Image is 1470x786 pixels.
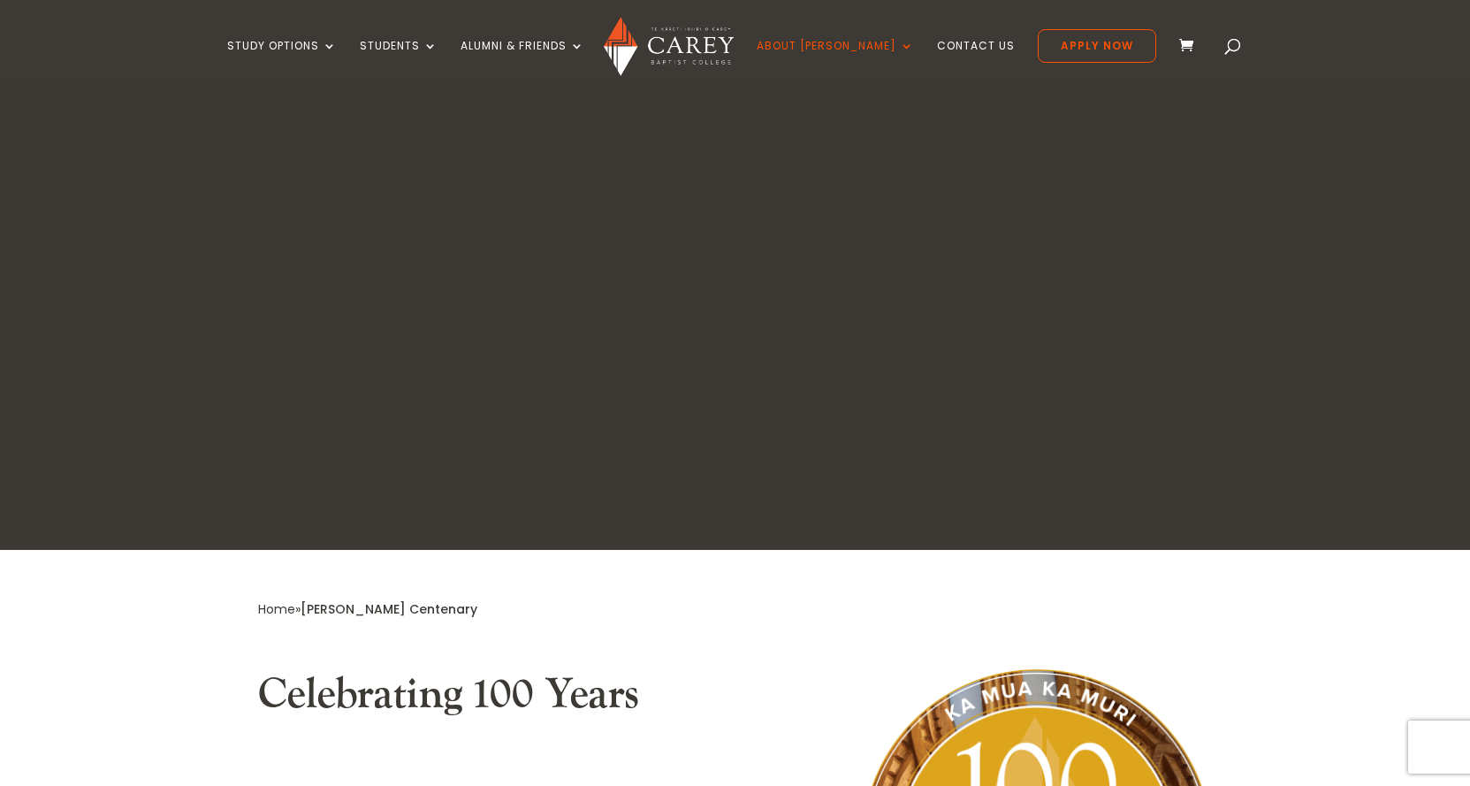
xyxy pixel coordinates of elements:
span: » [258,600,477,618]
span: [PERSON_NAME] Centenary [301,600,477,618]
img: Carey Baptist College [604,17,734,76]
a: Study Options [227,40,337,81]
h2: Celebrating 100 Years [258,669,810,729]
a: Apply Now [1038,29,1156,63]
a: Students [360,40,438,81]
a: About [PERSON_NAME] [757,40,914,81]
a: Home [258,600,295,618]
a: Alumni & Friends [461,40,584,81]
a: Contact Us [937,40,1015,81]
